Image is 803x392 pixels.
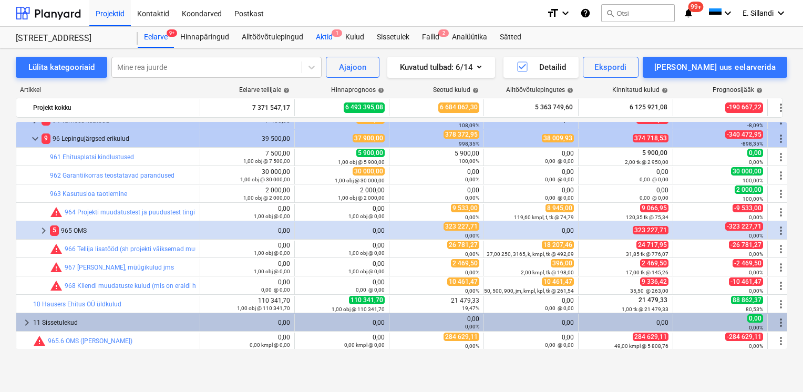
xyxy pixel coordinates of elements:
[545,305,574,311] small: 0,00 @ 0,00
[775,132,787,145] span: Rohkem tegevusi
[488,297,574,312] div: 0,00
[583,168,668,183] div: 0,00
[299,260,385,275] div: 0,00
[493,27,528,48] a: Sätted
[138,27,174,48] a: Eelarve9+
[514,214,574,220] small: 119,60 kmpl, t, tk @ 74,79
[204,150,290,164] div: 7 500,00
[488,150,574,164] div: 0,00
[331,86,384,94] div: Hinnaprognoos
[731,167,763,176] span: 30 000,00
[641,149,668,157] span: 5 900,00
[683,7,694,19] i: notifications
[50,261,63,274] span: Seotud kulud ületavad prognoosi
[16,57,107,78] button: Lülita kategooriaid
[349,296,385,304] span: 110 341,70
[713,86,763,94] div: Prognoosijääk
[545,195,574,201] small: 0,00 @ 0,00
[612,86,668,94] div: Kinnitatud kulud
[310,27,339,48] a: Aktid1
[637,296,668,304] span: 21 479,33
[747,149,763,157] span: 0,00
[50,280,63,292] span: Seotud kulud ületavad prognoosi
[50,190,127,198] a: 963 Kasutusloa taotlemine
[722,7,734,19] i: keyboard_arrow_down
[606,9,614,17] span: search
[416,27,446,48] div: Failid
[281,87,290,94] span: help
[614,343,668,349] small: 49,00 kmpl @ 5 808,76
[16,33,125,44] div: [STREET_ADDRESS]
[370,27,416,48] div: Sissetulek
[775,243,787,255] span: Rohkem tegevusi
[243,158,290,164] small: 1,00 obj @ 7 500,00
[348,213,385,219] small: 1,00 obj @ 0,00
[630,288,668,294] small: 35,50 @ 263,00
[594,60,626,74] div: Ekspordi
[545,342,574,348] small: 0,00 @ 0,00
[50,172,174,179] a: 962 Garantiikorras teostatavad parandused
[551,259,574,267] span: 396,00
[447,241,479,249] span: 26 781,27
[326,57,379,78] button: Ajajoon
[50,243,63,255] span: Seotud kulud ületavad prognoosi
[204,227,290,234] div: 0,00
[487,251,574,257] small: 37,00 250, 3165, k, kmpl, tk @ 492,09
[33,99,195,116] div: Projekt kokku
[749,159,763,165] small: 0,00%
[332,306,385,312] small: 1,00 obj @ 110 341,70
[400,60,482,74] div: Kuvatud tulbad : 6/14
[775,298,787,311] span: Rohkem tegevusi
[204,135,290,142] div: 39 500,00
[775,316,787,329] span: Rohkem tegevusi
[444,222,479,231] span: 323 227,71
[33,314,195,331] div: 11 Sissetulekud
[741,141,763,147] small: -898,35%
[138,27,174,48] div: Eelarve
[299,334,385,348] div: 0,00
[775,151,787,163] span: Rohkem tegevusi
[488,187,574,201] div: 0,00
[339,27,370,48] div: Kulud
[299,242,385,256] div: 0,00
[636,241,668,249] span: 24 717,95
[65,264,174,271] a: 967 [PERSON_NAME], müügikulud jms
[775,224,787,237] span: Rohkem tegevusi
[725,222,763,231] span: -323 227,71
[660,87,668,94] span: help
[775,206,787,219] span: Rohkem tegevusi
[749,251,763,257] small: 0,00%
[545,158,574,164] small: 0,00 @ 0,00
[775,188,787,200] span: Rohkem tegevusi
[394,315,479,330] div: 0,00
[459,141,479,147] small: 998,35%
[16,86,200,94] div: Artikkel
[747,314,763,323] span: 0,00
[465,288,479,294] small: 0,00%
[729,277,763,286] span: -10 461,47
[465,324,479,329] small: 0,00%
[338,159,385,165] small: 1,00 obj @ 5 900,00
[394,297,479,312] div: 21 479,33
[601,4,675,22] button: Otsi
[438,102,479,112] span: 6 684 062,30
[725,333,763,341] span: -284 629,11
[743,9,774,17] span: E. Sillandi
[629,103,668,112] span: 6 125 921,08
[559,7,572,19] i: keyboard_arrow_down
[237,305,290,311] small: 1,00 obj @ 110 341,70
[465,195,479,201] small: 0,00%
[733,204,763,212] span: -9 533,00
[394,187,479,201] div: 0,00
[451,204,479,212] span: 9 533,00
[626,214,668,220] small: 120,35 tk @ 75,34
[735,185,763,194] span: 2 000,00
[29,132,42,145] span: keyboard_arrow_down
[534,103,574,112] span: 5 363 749,60
[446,27,493,48] a: Analüütika
[444,130,479,139] span: 378 372,95
[239,86,290,94] div: Eelarve tellijale
[633,226,668,234] span: 323 227,71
